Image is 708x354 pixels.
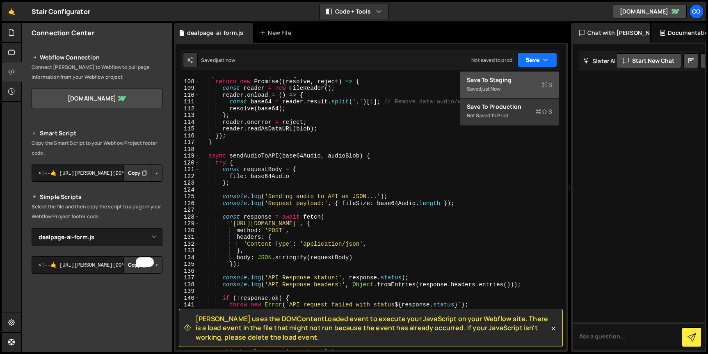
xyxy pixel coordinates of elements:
h2: Connection Center [32,28,94,37]
div: 118 [176,146,200,153]
textarea: To enrich screen reader interactions, please activate Accessibility in Grammarly extension settings [32,256,162,274]
div: 146 [176,336,200,343]
a: 🤙 [2,2,22,21]
button: Copy [123,164,151,182]
div: Button group with nested dropdown [123,256,162,274]
div: 125 [176,193,200,200]
p: Copy the Smart Script to your Webflow Project footer code. [32,138,162,158]
p: Select the file and then copy the script to a page in your Webflow Project footer code. [32,202,162,222]
button: Start new chat [616,53,681,68]
div: 121 [176,166,200,173]
div: 143 [176,315,200,322]
div: 144 [176,322,200,329]
div: Chat with [PERSON_NAME] [571,23,650,43]
div: 116 [176,132,200,139]
div: 114 [176,119,200,126]
div: Button group with nested dropdown [123,164,162,182]
div: dealpage-ai-form.js [187,29,243,37]
div: 117 [176,139,200,146]
div: just now [216,57,235,64]
div: 120 [176,160,200,167]
span: [PERSON_NAME] uses the DOMContentLoaded event to execute your JavaScript on your Webflow site. Th... [196,314,549,342]
h2: Smart Script [32,128,162,138]
span: S [542,81,552,89]
div: 129 [176,220,200,227]
div: Not saved to prod [467,111,552,121]
div: 130 [176,227,200,234]
div: 124 [176,187,200,194]
div: 131 [176,234,200,241]
div: 109 [176,85,200,92]
div: 122 [176,173,200,180]
div: 136 [176,268,200,275]
div: Save to Staging [467,76,552,84]
div: New File [260,29,294,37]
div: Documentation [651,23,706,43]
div: 135 [176,261,200,268]
p: Connect [PERSON_NAME] to Webflow to pull page information from your Webflow project [32,62,162,82]
div: 126 [176,200,200,207]
button: Copy [123,256,151,274]
div: Stair Configurator [32,7,90,16]
div: 140 [176,295,200,302]
button: Code + Tools [320,4,388,19]
div: 111 [176,98,200,105]
div: 113 [176,112,200,119]
div: 139 [176,288,200,295]
a: [DOMAIN_NAME] [613,4,687,19]
div: 138 [176,281,200,288]
div: 128 [176,214,200,221]
div: 127 [176,207,200,214]
button: Save to StagingS Savedjust now [460,72,559,98]
div: Not saved to prod [471,57,512,64]
h2: Slater AI [583,57,616,65]
div: 147 [176,342,200,349]
div: 108 [176,78,200,85]
div: 119 [176,153,200,160]
div: 142 [176,308,200,315]
div: Saved [467,84,552,94]
div: 133 [176,247,200,254]
div: 137 [176,274,200,281]
a: [DOMAIN_NAME] [32,89,162,108]
div: 132 [176,241,200,248]
div: 134 [176,254,200,261]
span: S [535,107,552,116]
div: Save to Production [467,103,552,111]
button: Save [517,53,557,67]
div: 110 [176,92,200,99]
button: Save to ProductionS Not saved to prod [460,98,559,125]
div: 112 [176,105,200,112]
div: 141 [176,301,200,308]
div: 123 [176,180,200,187]
div: just now [481,85,500,92]
div: 145 [176,329,200,336]
div: 115 [176,126,200,132]
textarea: <!--🤙 [URL][PERSON_NAME][DOMAIN_NAME]> <script>document.addEventListener("DOMContentLoaded", func... [32,164,162,182]
div: Saved [201,57,235,64]
h2: Webflow Connection [32,53,162,62]
h2: Simple Scripts [32,192,162,202]
a: Co [689,4,704,19]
